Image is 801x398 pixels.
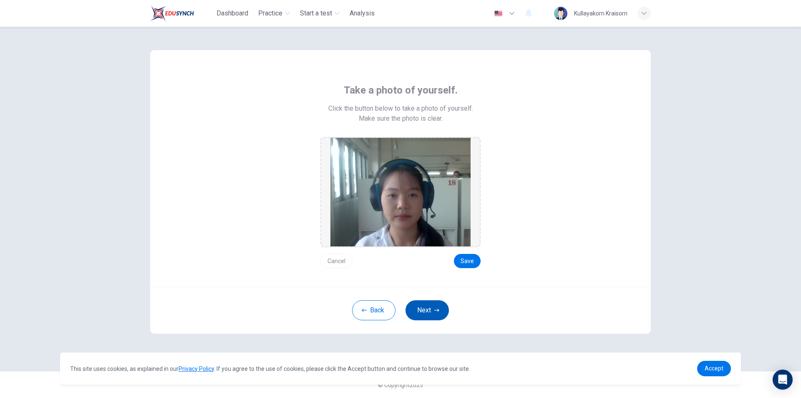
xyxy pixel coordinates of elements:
a: dismiss cookie message [697,361,731,376]
span: Start a test [300,8,332,18]
span: Practice [258,8,282,18]
span: Make sure the photo is clear. [359,114,443,124]
div: cookieconsent [60,352,741,385]
a: Privacy Policy [179,365,214,372]
img: Train Test logo [150,5,194,22]
span: Accept [705,365,723,372]
div: Open Intercom Messenger [773,370,793,390]
div: Kullayakorn Kraisorn [574,8,627,18]
img: preview screemshot [330,138,471,246]
button: Cancel [320,254,353,268]
button: Back [352,300,395,320]
span: Click the button below to take a photo of yourself. [328,104,473,114]
button: Save [454,254,481,268]
span: Dashboard [217,8,248,18]
button: Dashboard [213,6,252,21]
img: Profile picture [554,7,567,20]
button: Next [406,300,449,320]
button: Start a test [297,6,343,21]
button: Analysis [346,6,378,21]
button: Practice [255,6,293,21]
span: This site uses cookies, as explained in our . If you agree to the use of cookies, please click th... [70,365,470,372]
img: en [493,10,504,17]
span: © Copyright 2025 [378,382,423,388]
span: Take a photo of yourself. [344,84,458,97]
span: Analysis [350,8,375,18]
a: Train Test logo [150,5,213,22]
